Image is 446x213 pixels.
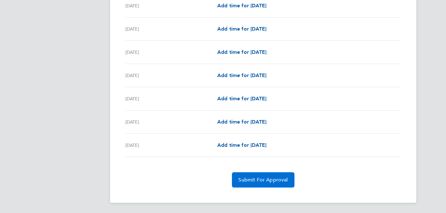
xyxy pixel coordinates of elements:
button: Submit For Approval [232,172,294,188]
span: Add time for [DATE] [217,3,266,9]
a: Add time for [DATE] [217,95,266,103]
div: [DATE] [125,72,217,79]
a: Add time for [DATE] [217,48,266,56]
span: Submit For Approval [238,177,288,183]
a: Add time for [DATE] [217,2,266,10]
div: [DATE] [125,2,217,10]
span: Add time for [DATE] [217,119,266,125]
a: Add time for [DATE] [217,118,266,126]
div: [DATE] [125,118,217,126]
div: [DATE] [125,95,217,103]
span: Add time for [DATE] [217,26,266,32]
a: Add time for [DATE] [217,72,266,79]
span: Add time for [DATE] [217,72,266,78]
div: [DATE] [125,48,217,56]
span: Add time for [DATE] [217,49,266,55]
div: [DATE] [125,25,217,33]
span: Add time for [DATE] [217,142,266,148]
div: [DATE] [125,141,217,149]
span: Add time for [DATE] [217,96,266,102]
a: Add time for [DATE] [217,141,266,149]
a: Add time for [DATE] [217,25,266,33]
